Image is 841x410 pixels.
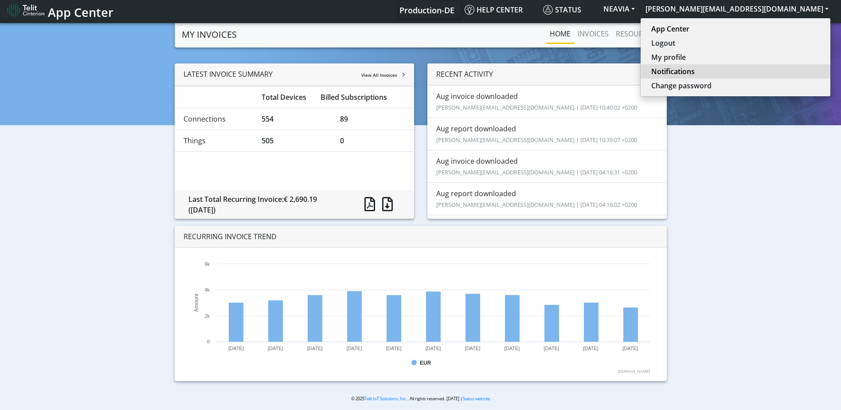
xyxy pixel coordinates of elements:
div: LATEST INVOICE SUMMARY [175,63,414,86]
text: [DATE] [622,346,638,351]
a: App Center [7,0,112,20]
text: [DATE] [347,346,362,351]
span: Status [543,5,581,15]
text: 6k [204,261,210,267]
small: [PERSON_NAME][EMAIL_ADDRESS][DOMAIN_NAME] | [DATE] 10:40:02 +0200 [436,103,637,111]
a: Telit IoT Solutions, Inc. [364,396,407,402]
div: Connections [177,114,255,124]
span: Help center [465,5,523,15]
div: 0 [333,135,412,146]
text: [DATE] [583,346,598,351]
li: Aug report downloaded [427,118,667,150]
text: 4k [204,287,210,292]
small: [PERSON_NAME][EMAIL_ADDRESS][DOMAIN_NAME] | [DATE] 04:16:02 +0200 [436,201,637,209]
div: Billed Subscriptions [314,92,412,102]
text: [DATE] [307,346,323,351]
a: INVOICES [574,25,612,43]
button: [PERSON_NAME][EMAIL_ADDRESS][DOMAIN_NAME] [640,1,834,17]
text: 0 [207,339,210,344]
a: MY INVOICES [182,26,237,43]
a: Help center [461,1,540,19]
img: knowledge.svg [465,5,474,15]
div: Last Total Recurring Invoice: [182,194,351,215]
text: [DATE] [504,346,520,351]
img: logo-telit-cinterion-gw-new.png [7,3,44,17]
span: Production-DE [399,5,454,16]
div: Things [177,135,255,146]
button: NEAVIA [598,1,640,17]
a: RESOURCES [612,25,659,43]
button: Change password [641,79,830,93]
text: [DATE] [386,346,401,351]
a: App Center [651,24,820,34]
a: Home [546,25,574,43]
text: [DOMAIN_NAME] [618,369,650,374]
li: Mar invoice downloaded [427,215,667,248]
text: [DATE] [268,346,283,351]
button: Logout [641,36,830,50]
text: EUR [420,360,431,366]
span: View All Invoices [361,72,397,78]
text: [DATE] [544,346,559,351]
button: My profile [641,50,830,64]
span: € 2,690.19 [284,194,317,204]
a: Status [540,1,598,19]
div: 505 [255,135,333,146]
div: 89 [333,114,412,124]
button: App Center [641,22,830,36]
a: Notifications [651,66,820,77]
text: [DATE] [425,346,441,351]
img: status.svg [543,5,553,15]
div: 554 [255,114,333,124]
button: Notifications [641,64,830,79]
div: ([DATE]) [188,205,344,215]
text: [DATE] [465,346,480,351]
li: Aug invoice downloaded [427,150,667,183]
div: RECENT ACTIVITY [427,63,667,85]
text: Amount [193,293,199,312]
a: Your current platform instance [399,1,454,19]
p: © 2025 . All rights reserved. [DATE] | [217,395,624,402]
text: [DATE] [228,346,244,351]
li: Aug invoice downloaded [427,85,667,118]
small: [PERSON_NAME][EMAIL_ADDRESS][DOMAIN_NAME] | [DATE] 10:39:07 +0200 [436,136,637,144]
div: Total Devices [255,92,314,102]
small: [PERSON_NAME][EMAIL_ADDRESS][DOMAIN_NAME] | [DATE] 04:16:31 +0200 [436,168,637,176]
div: RECURRING INVOICE TREND [175,226,667,248]
span: App Center [48,4,113,20]
li: Aug report downloaded [427,182,667,215]
text: 2k [204,313,210,319]
a: Status website [462,396,490,402]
